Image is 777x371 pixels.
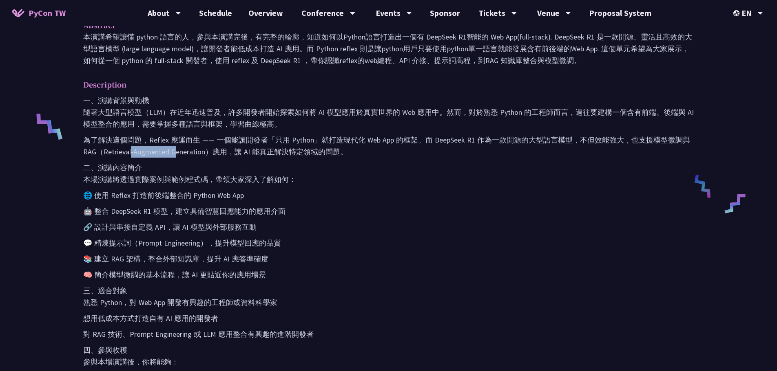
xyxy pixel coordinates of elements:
[83,162,694,185] p: 二、演講內容簡介 本場演講將透過實際案例與範例程式碼，帶領大家深入了解如何：
[83,221,694,233] p: 🔗 設計與串接自定義 API，讓 AI 模型與外部服務互動
[83,31,694,66] p: 本演講希望讓懂 python 語言的人，參與本演講完後，有完整的輪廓，知道如何以Python語言打造出一個有 DeepSeek R1智能的 Web App(full-stack). DeepSe...
[83,79,677,90] p: Description
[83,205,694,217] p: 🤖 整合 DeepSeek R1 模型，建立具備智慧回應能力的應用介面
[83,237,694,249] p: 💬 精煉提示詞（Prompt Engineering），提升模型回應的品質
[83,269,694,281] p: 🧠 簡介模型微調的基本流程，讓 AI 更貼近你的應用場景
[83,328,694,340] p: 對 RAG 技術、Prompt Engineering 或 LLM 應用整合有興趣的進階開發者
[83,312,694,324] p: 想用低成本方式打造自有 AI 應用的開發者
[83,189,694,201] p: 🌐 使用 Reflex 打造前後端整合的 Python Web App
[83,285,694,308] p: 三、適合對象 熟悉 Python，對 Web App 開發有興趣的工程師或資料科學家
[733,10,742,16] img: Locale Icon
[83,94,694,130] p: 一、演講背景與動機 隨著大型語言模型（LLM）在近年迅速普及，許多開發者開始探索如何將 AI 模型應用於真實世界的 Web 應用中。然而，對於熟悉 Python 的工程師而言，過往要建構一個含有...
[83,253,694,265] p: 📚 建立 RAG 架構，整合外部知識庫，提升 AI 應答準確度
[83,344,694,368] p: 四、參與收穫 參與本場演講後，你將能夠：
[29,7,66,19] span: PyCon TW
[4,3,74,23] a: PyCon TW
[83,134,694,158] p: 為了解決這個問題，Reflex 應運而生 —— 一個能讓開發者「只用 Python」就打造現代化 Web App 的框架。而 DeepSeek R1 作為一款開源的大型語言模型，不但效能強大，也...
[12,9,24,17] img: Home icon of PyCon TW 2025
